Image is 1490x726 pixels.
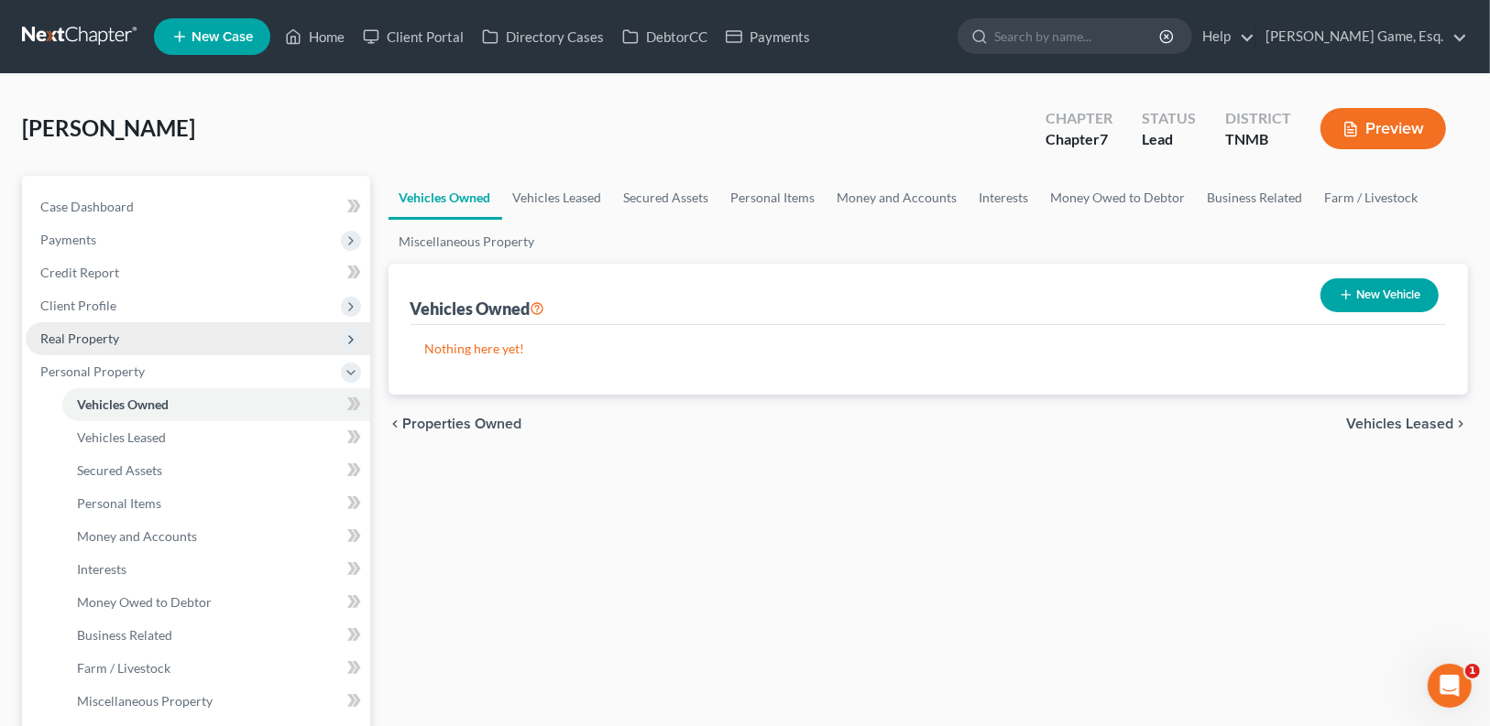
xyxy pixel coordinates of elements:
[40,363,145,379] span: Personal Property
[1256,20,1467,53] a: [PERSON_NAME] Game, Esq.
[994,19,1162,53] input: Search by name...
[40,330,119,346] span: Real Property
[62,421,370,454] a: Vehicles Leased
[77,660,170,676] span: Farm / Livestock
[77,462,162,478] span: Secured Assets
[969,176,1040,220] a: Interests
[1046,129,1112,150] div: Chapter
[389,417,403,431] i: chevron_left
[1346,417,1468,431] button: Vehicles Leased chevron_right
[77,594,212,610] span: Money Owed to Debtor
[62,388,370,421] a: Vehicles Owned
[1225,129,1291,150] div: TNMB
[1197,176,1314,220] a: Business Related
[77,561,126,577] span: Interests
[613,20,717,53] a: DebtorCC
[62,454,370,487] a: Secured Assets
[613,176,720,220] a: Secured Assets
[502,176,613,220] a: Vehicles Leased
[77,429,166,445] span: Vehicles Leased
[1428,664,1472,708] iframe: Intercom live chat
[77,627,172,643] span: Business Related
[389,417,522,431] button: chevron_left Properties Owned
[40,232,96,247] span: Payments
[22,114,195,141] span: [PERSON_NAME]
[1453,417,1468,431] i: chevron_right
[473,20,613,53] a: Directory Cases
[389,176,502,220] a: Vehicles Owned
[1046,108,1112,129] div: Chapter
[77,693,213,709] span: Miscellaneous Property
[411,298,545,320] div: Vehicles Owned
[827,176,969,220] a: Money and Accounts
[26,190,370,223] a: Case Dashboard
[276,20,354,53] a: Home
[1320,278,1439,312] button: New Vehicle
[62,685,370,718] a: Miscellaneous Property
[62,487,370,520] a: Personal Items
[62,520,370,553] a: Money and Accounts
[40,265,119,280] span: Credit Report
[1142,108,1196,129] div: Status
[62,586,370,619] a: Money Owed to Debtor
[62,553,370,586] a: Interests
[62,619,370,652] a: Business Related
[40,298,116,313] span: Client Profile
[354,20,473,53] a: Client Portal
[62,652,370,685] a: Farm / Livestock
[389,220,546,264] a: Miscellaneous Property
[1346,417,1453,431] span: Vehicles Leased
[717,20,819,53] a: Payments
[403,417,522,431] span: Properties Owned
[192,30,253,44] span: New Case
[1193,20,1254,53] a: Help
[720,176,827,220] a: Personal Items
[1320,108,1446,149] button: Preview
[40,199,134,214] span: Case Dashboard
[425,340,1432,358] p: Nothing here yet!
[77,396,169,412] span: Vehicles Owned
[77,495,161,511] span: Personal Items
[1040,176,1197,220] a: Money Owed to Debtor
[1100,130,1108,147] span: 7
[1142,129,1196,150] div: Lead
[1465,664,1480,678] span: 1
[77,528,197,544] span: Money and Accounts
[26,256,370,289] a: Credit Report
[1225,108,1291,129] div: District
[1314,176,1430,220] a: Farm / Livestock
